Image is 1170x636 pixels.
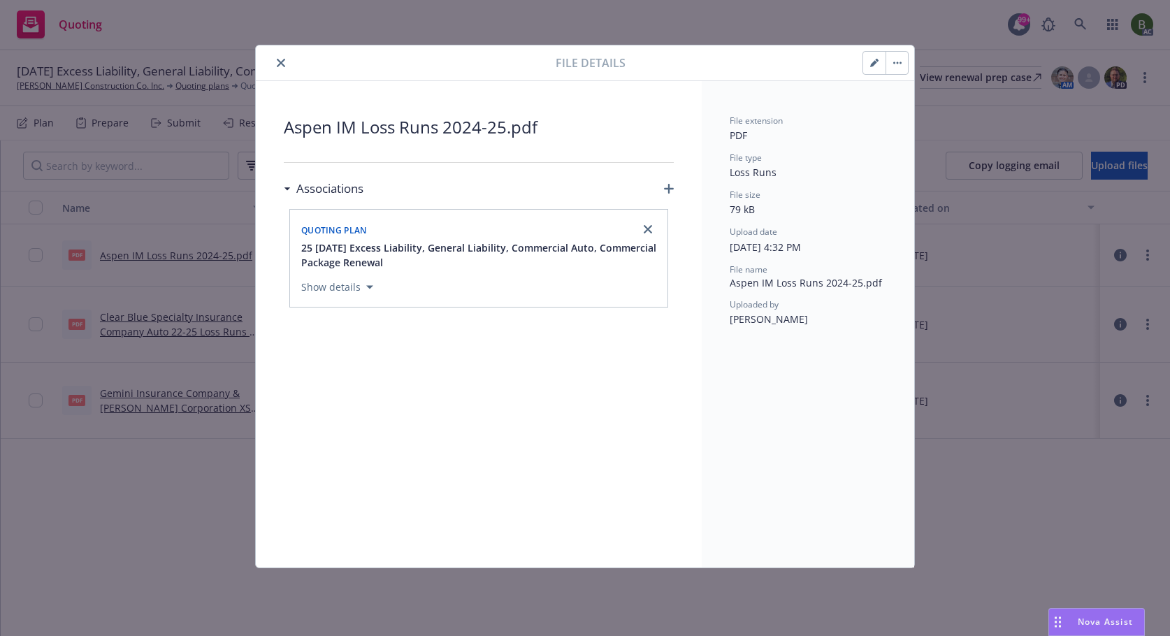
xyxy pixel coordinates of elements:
span: Aspen IM Loss Runs 2024-25.pdf [284,115,674,140]
h3: Associations [296,180,363,198]
span: Quoting plan [301,224,367,236]
span: PDF [730,129,747,142]
span: File extension [730,115,783,127]
span: Nova Assist [1078,616,1133,628]
span: File type [730,152,762,164]
button: 25 [DATE] Excess Liability, General Liability, Commercial Auto, Commercial Package Renewal [301,240,659,270]
span: File name [730,263,767,275]
span: File size [730,189,760,201]
span: Upload date [730,226,777,238]
span: [PERSON_NAME] [730,312,808,326]
div: Associations [284,180,363,198]
span: Uploaded by [730,298,779,310]
span: Aspen IM Loss Runs 2024-25.pdf [730,275,886,290]
button: close [273,55,289,71]
span: [DATE] 4:32 PM [730,240,801,254]
div: Drag to move [1049,609,1067,635]
a: close [640,221,656,238]
button: Nova Assist [1048,608,1145,636]
span: 79 kB [730,203,755,216]
button: Show details [296,279,379,296]
span: File details [556,55,626,71]
span: Loss Runs [730,166,777,179]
